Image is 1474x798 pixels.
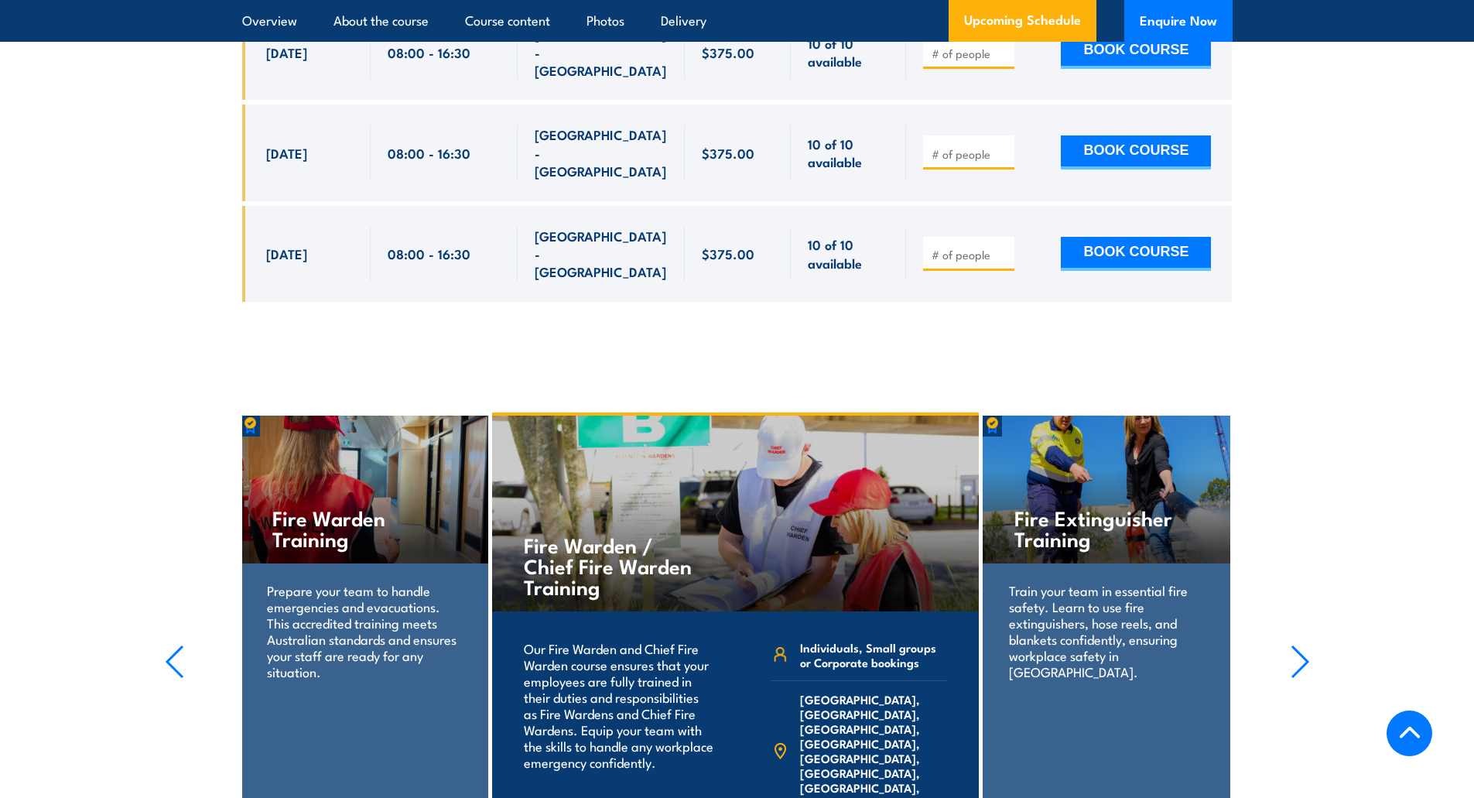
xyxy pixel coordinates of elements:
[808,235,889,272] span: 10 of 10 available
[266,43,307,61] span: [DATE]
[388,144,470,162] span: 08:00 - 16:30
[808,34,889,70] span: 10 of 10 available
[266,245,307,262] span: [DATE]
[524,534,706,597] h4: Fire Warden / Chief Fire Warden Training
[266,144,307,162] span: [DATE]
[535,25,668,79] span: [GEOGRAPHIC_DATA] - [GEOGRAPHIC_DATA]
[932,46,1009,61] input: # of people
[535,227,668,281] span: [GEOGRAPHIC_DATA] - [GEOGRAPHIC_DATA]
[932,146,1009,162] input: # of people
[524,640,715,770] p: Our Fire Warden and Chief Fire Warden course ensures that your employees are fully trained in the...
[702,144,754,162] span: $375.00
[1061,135,1211,170] button: BOOK COURSE
[702,43,754,61] span: $375.00
[808,135,889,171] span: 10 of 10 available
[1014,507,1198,549] h4: Fire Extinguisher Training
[388,245,470,262] span: 08:00 - 16:30
[1061,35,1211,69] button: BOOK COURSE
[702,245,754,262] span: $375.00
[272,507,456,549] h4: Fire Warden Training
[267,582,461,680] p: Prepare your team to handle emergencies and evacuations. This accredited training meets Australia...
[1061,237,1211,271] button: BOOK COURSE
[388,43,470,61] span: 08:00 - 16:30
[1009,582,1203,680] p: Train your team in essential fire safety. Learn to use fire extinguishers, hose reels, and blanke...
[535,125,668,180] span: [GEOGRAPHIC_DATA] - [GEOGRAPHIC_DATA]
[932,247,1009,262] input: # of people
[800,640,947,670] span: Individuals, Small groups or Corporate bookings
